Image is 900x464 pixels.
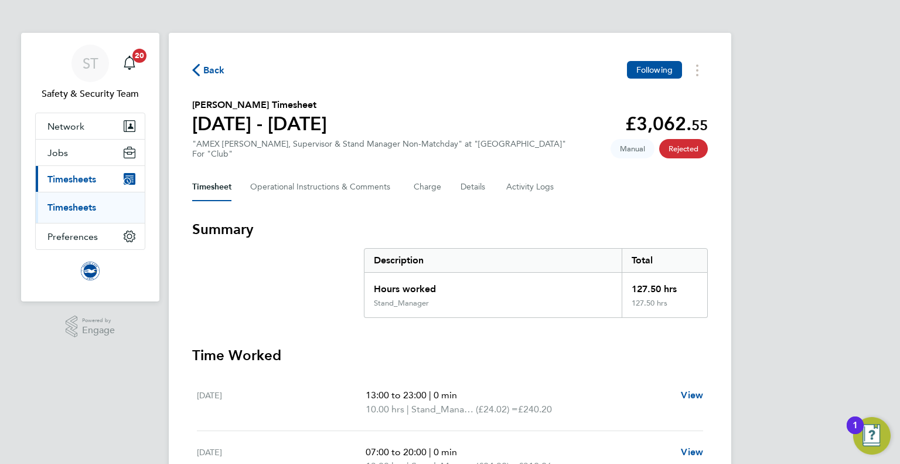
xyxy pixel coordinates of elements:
span: Back [203,63,225,77]
span: View [681,446,703,458]
span: Preferences [47,231,98,242]
span: £240.20 [518,404,552,415]
div: Timesheets [36,192,145,223]
button: Back [192,63,225,77]
span: Engage [82,326,115,336]
h3: Summary [192,220,708,239]
app-decimal: £3,062. [625,113,708,135]
span: Safety & Security Team [35,87,145,101]
span: This timesheet has been rejected. [659,139,708,158]
a: Go to home page [35,262,145,280]
span: Network [47,121,84,132]
span: 0 min [434,390,457,401]
button: Details [461,173,487,201]
div: Total [622,249,707,272]
a: STSafety & Security Team [35,45,145,101]
button: Open Resource Center, 1 new notification [853,417,891,455]
div: "AMEX [PERSON_NAME], Supervisor & Stand Manager Non-Matchday" at "[GEOGRAPHIC_DATA]" [192,139,566,159]
button: Timesheets Menu [687,61,708,79]
div: [DATE] [197,388,366,416]
button: Timesheet [192,173,231,201]
span: 13:00 to 23:00 [366,390,427,401]
div: Description [364,249,622,272]
span: 10.00 hrs [366,404,404,415]
h2: [PERSON_NAME] Timesheet [192,98,327,112]
span: 07:00 to 20:00 [366,446,427,458]
div: For "Club" [192,149,566,159]
span: Jobs [47,147,68,158]
span: Timesheets [47,174,96,185]
span: 0 min [434,446,457,458]
button: Jobs [36,140,145,165]
span: 20 [132,49,146,63]
button: Charge [414,173,442,201]
a: 20 [118,45,141,82]
a: Timesheets [47,202,96,213]
button: Preferences [36,223,145,249]
div: Summary [364,248,708,318]
span: View [681,390,703,401]
nav: Main navigation [21,33,159,302]
div: Stand_Manager [374,299,429,308]
span: 55 [691,117,708,134]
div: 127.50 hrs [622,273,707,299]
span: ST [83,56,98,71]
a: View [681,388,703,402]
span: Stand_Manager [411,402,476,416]
button: Network [36,113,145,139]
span: This timesheet was manually created. [611,139,654,158]
span: | [429,390,431,401]
div: 127.50 hrs [622,299,707,317]
span: Powered by [82,316,115,326]
h3: Time Worked [192,346,708,365]
button: Operational Instructions & Comments [250,173,395,201]
span: (£24.02) = [476,404,518,415]
button: Following [627,61,682,79]
span: | [407,404,409,415]
span: | [429,446,431,458]
img: brightonandhovealbion-logo-retina.png [81,262,100,280]
h1: [DATE] - [DATE] [192,112,327,136]
a: Powered byEngage [66,316,115,338]
div: 1 [853,425,858,441]
span: Following [636,65,673,75]
div: Hours worked [364,273,622,299]
a: View [681,445,703,459]
button: Timesheets [36,166,145,192]
button: Activity Logs [506,173,555,201]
